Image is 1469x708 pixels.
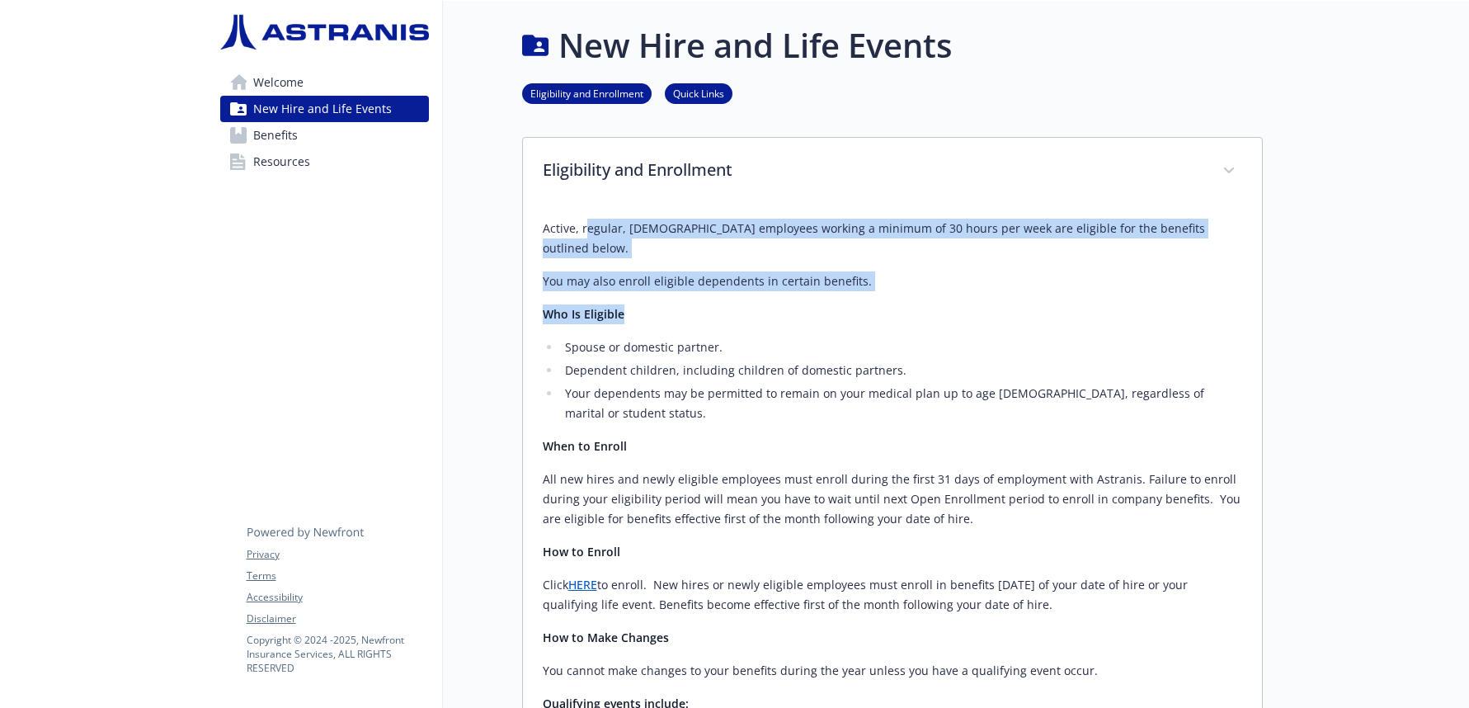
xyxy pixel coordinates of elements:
li: Dependent children, including children of domestic partners. [561,361,1242,380]
p: Eligibility and Enrollment [543,158,1203,182]
a: Eligibility and Enrollment [522,85,652,101]
a: Benefits [220,122,429,149]
span: Welcome [253,69,304,96]
a: Disclaimer [247,611,428,626]
strong: Who Is Eligible [543,306,624,322]
a: Terms [247,569,428,583]
p: Copyright © 2024 - 2025 , Newfront Insurance Services, ALL RIGHTS RESERVED [247,633,428,675]
span: Resources [253,149,310,175]
div: Eligibility and Enrollment [523,138,1262,205]
p: You cannot make changes to your benefits during the year unless you have a qualifying event occur. [543,661,1242,681]
a: New Hire and Life Events [220,96,429,122]
a: Accessibility [247,590,428,605]
strong: How to Make Changes [543,630,669,645]
p: Click to enroll. New hires or newly eligible employees must enroll in benefits [DATE] of your dat... [543,575,1242,615]
li: Spouse or domestic partner. [561,337,1242,357]
li: Your dependents may be permitted to remain on your medical plan up to age [DEMOGRAPHIC_DATA], reg... [561,384,1242,423]
a: HERE [568,577,597,592]
a: Resources [220,149,429,175]
p: You may also enroll eligible dependents in certain benefits. [543,271,1242,291]
a: Welcome [220,69,429,96]
span: Benefits [253,122,298,149]
p: Active, regular, [DEMOGRAPHIC_DATA] employees working a minimum of 30 hours per week are eligible... [543,219,1242,258]
p: All new hires and newly eligible employees must enroll during the first 31 days of employment wit... [543,470,1242,529]
strong: When to Enroll [543,438,627,454]
a: Quick Links [665,85,732,101]
h1: New Hire and Life Events [558,21,952,70]
span: New Hire and Life Events [253,96,392,122]
strong: How to Enroll [543,544,620,559]
a: Privacy [247,547,428,562]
